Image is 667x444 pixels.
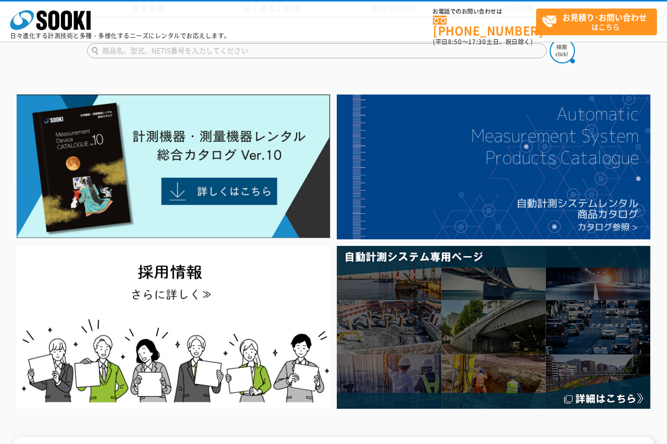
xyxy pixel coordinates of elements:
[542,9,656,34] span: はこちら
[468,37,486,46] span: 17:30
[17,246,330,409] img: SOOKI recruit
[433,16,536,36] a: [PHONE_NUMBER]
[433,37,533,46] span: (平日 ～ 土日、祝日除く)
[536,9,657,35] a: お見積り･お問い合わせはこちら
[337,246,650,409] img: 自動計測システム専用ページ
[337,95,650,239] img: 自動計測システムカタログ
[17,95,330,238] img: Catalog Ver10
[448,37,462,46] span: 8:50
[550,38,575,63] img: btn_search.png
[562,11,647,23] strong: お見積り･お問い合わせ
[10,33,231,39] p: 日々進化する計測技術と多種・多様化するニーズにレンタルでお応えします。
[433,9,536,15] span: お電話でのお問い合わせは
[87,43,547,58] input: 商品名、型式、NETIS番号を入力してください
